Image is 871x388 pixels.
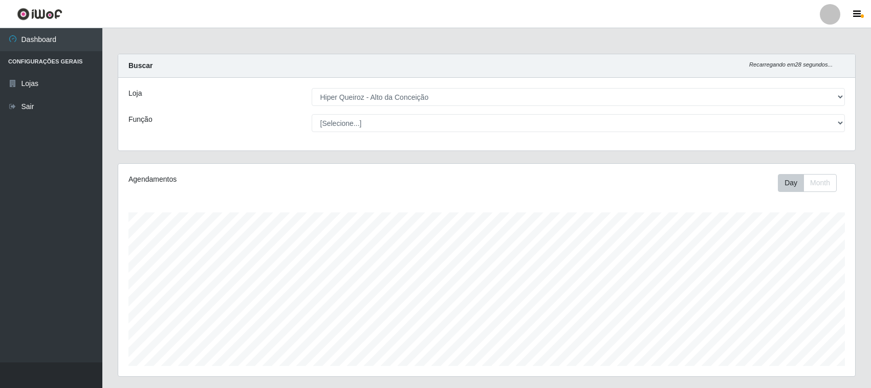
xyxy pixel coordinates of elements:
strong: Buscar [128,61,153,70]
button: Day [778,174,804,192]
i: Recarregando em 28 segundos... [749,61,833,68]
label: Loja [128,88,142,99]
div: Toolbar with button groups [778,174,845,192]
div: Agendamentos [128,174,418,185]
img: CoreUI Logo [17,8,62,20]
div: First group [778,174,837,192]
button: Month [803,174,837,192]
label: Função [128,114,153,125]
